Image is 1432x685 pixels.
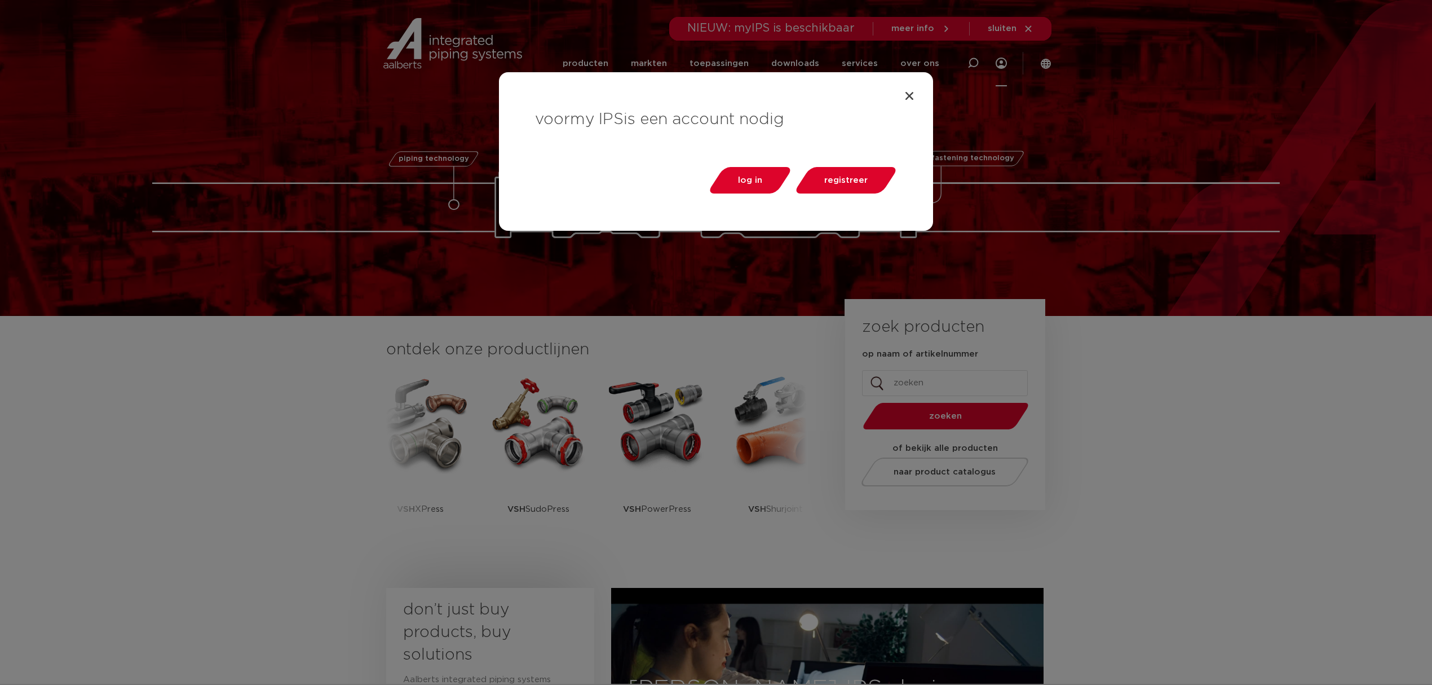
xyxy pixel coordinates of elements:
span: log in [738,176,762,185]
h3: voor is een account nodig [535,108,897,131]
a: log in [707,167,794,194]
a: registreer [793,167,899,194]
a: Close [904,90,915,102]
span: my IPS [570,112,624,128]
span: registreer [824,176,868,185]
